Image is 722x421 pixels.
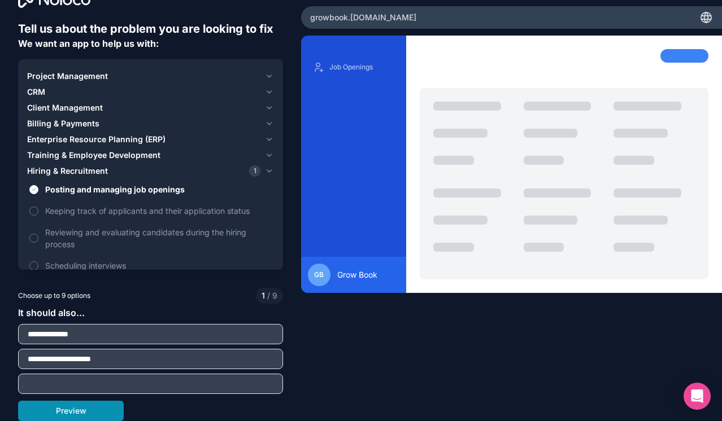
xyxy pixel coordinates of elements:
span: Scheduling interviews [45,260,272,271]
span: Choose up to 9 options [18,291,90,301]
button: Billing & Payments [27,116,274,131]
span: Reviewing and evaluating candidates during the hiring process [45,226,272,250]
span: Hiring & Recruitment [27,165,108,177]
button: Project Management [27,68,274,84]
span: It should also... [18,307,85,318]
span: 9 [265,290,277,301]
button: Scheduling interviews [29,261,38,270]
span: Client Management [27,102,103,113]
span: / [267,291,270,300]
button: CRM [27,84,274,100]
span: Billing & Payments [27,118,99,129]
span: Posting and managing job openings [45,183,272,195]
button: Training & Employee Development [27,147,274,163]
button: Reviewing and evaluating candidates during the hiring process [29,234,38,243]
button: Enterprise Resource Planning (ERP) [27,131,274,147]
div: scrollable content [310,58,397,248]
button: Hiring & Recruitment1 [27,163,274,179]
p: Job Openings [329,63,395,72]
h6: Tell us about the problem you are looking to fix [18,21,283,37]
span: Project Management [27,71,108,82]
button: Client Management [27,100,274,116]
span: We want an app to help us with: [18,38,159,49]
span: growbook .[DOMAIN_NAME] [310,12,416,23]
button: Keeping track of applicants and their application status [29,207,38,216]
span: Grow Book [337,269,377,280]
span: Enterprise Resource Planning (ERP) [27,134,166,145]
button: Posting and managing job openings [29,185,38,194]
span: Training & Employee Development [27,150,160,161]
div: Open Intercom Messenger [684,383,711,410]
span: Keeping track of applicants and their application status [45,205,272,217]
span: 1 [262,290,265,301]
div: Hiring & Recruitment1 [27,179,274,276]
span: CRM [27,86,45,98]
span: GB [314,270,324,279]
span: 1 [249,165,260,177]
button: Preview [18,401,124,421]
